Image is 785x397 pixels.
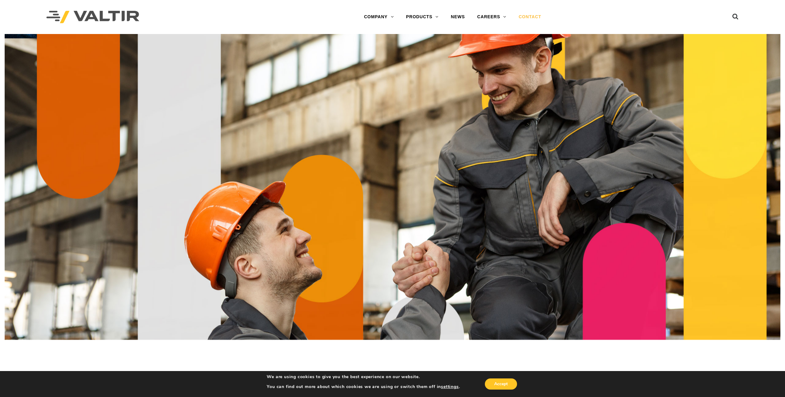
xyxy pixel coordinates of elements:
a: PRODUCTS [400,11,445,23]
img: Contact_1 [5,34,780,340]
a: CONTACT [512,11,547,23]
img: Valtir [46,11,139,23]
p: You can find out more about which cookies we are using or switch them off in . [267,384,460,390]
button: settings [441,384,459,390]
a: COMPANY [358,11,400,23]
a: NEWS [445,11,471,23]
button: Accept [485,378,517,390]
p: We are using cookies to give you the best experience on our website. [267,374,460,380]
a: CAREERS [471,11,512,23]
